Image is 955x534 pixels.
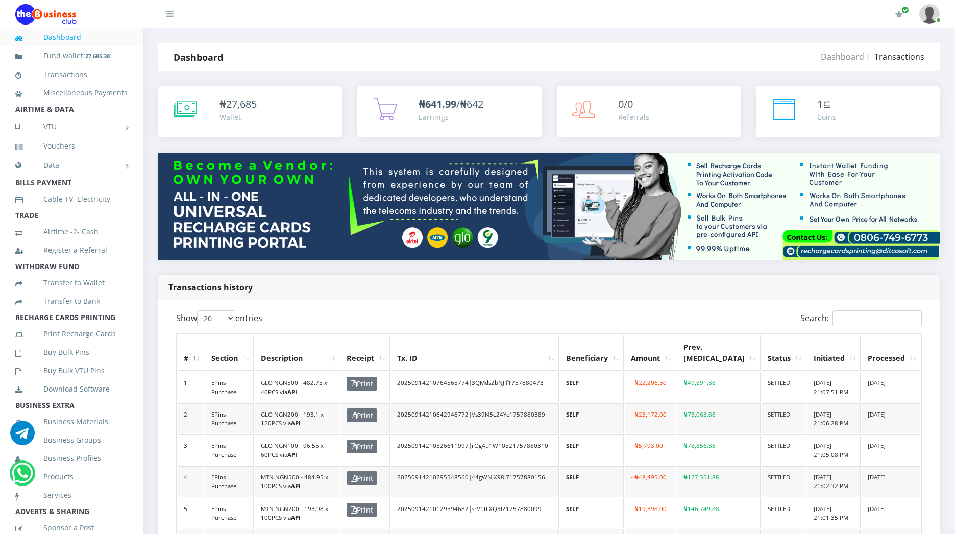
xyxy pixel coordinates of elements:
td: [DATE] 21:01:35 PM [807,498,861,528]
small: [ ] [83,52,112,60]
td: ₦146,749.88 [677,498,761,528]
a: Fund wallet[27,685.38] [15,44,128,68]
td: MTN NGN200 - 193.98 x 100PCS via [255,498,339,528]
a: Airtime -2- Cash [15,220,128,244]
img: multitenant_rcp.png [158,153,940,260]
td: 1 [178,372,204,402]
span: Print [347,440,377,453]
a: Business Profiles [15,447,128,470]
td: MTN NGN500 - 484.95 x 100PCS via [255,466,339,497]
b: 27,685.38 [85,52,110,60]
td: - ₦22,206.50 [625,372,676,402]
b: API [291,514,301,521]
td: [DATE] [862,466,920,497]
td: SETTLED [762,466,806,497]
a: Business Groups [15,428,128,452]
div: Coins [817,112,836,123]
td: SELF [560,372,624,402]
th: Processed: activate to sort column ascending [862,335,920,371]
th: #: activate to sort column descending [178,335,204,371]
td: EPins Purchase [205,434,254,465]
li: Transactions [864,51,924,63]
td: SELF [560,466,624,497]
td: GLO NGN100 - 96.55 x 60PCS via [255,434,339,465]
th: Beneficiary: activate to sort column ascending [560,335,624,371]
img: Logo [15,4,77,25]
th: Initiated: activate to sort column ascending [807,335,861,371]
a: Services [15,483,128,507]
a: Vouchers [15,134,128,158]
a: Cable TV, Electricity [15,187,128,211]
td: ₦78,856.88 [677,434,761,465]
td: EPins Purchase [205,498,254,528]
b: API [291,419,301,427]
td: [DATE] 21:05:08 PM [807,434,861,465]
a: Miscellaneous Payments [15,81,128,105]
th: Receipt: activate to sort column ascending [340,335,390,371]
td: - ₦5,793.00 [625,434,676,465]
a: Business Materials [15,410,128,433]
a: ₦641.99/₦642 Earnings [357,86,541,137]
label: Show entries [176,310,262,326]
span: Print [347,471,377,485]
td: SELF [560,434,624,465]
span: Print [347,408,377,422]
strong: Dashboard [174,51,223,63]
a: Dashboard [15,26,128,49]
a: 0/0 Referrals [557,86,741,137]
span: Print [347,377,377,391]
a: Buy Bulk VTU Pins [15,359,128,382]
td: EPins Purchase [205,466,254,497]
a: Buy Bulk Pins [15,341,128,364]
td: [DATE] 21:02:32 PM [807,466,861,497]
div: Wallet [219,112,257,123]
td: [DATE] 21:06:28 PM [807,403,861,434]
td: [DATE] [862,434,920,465]
td: GLO NGN200 - 193.1 x 120PCS via [255,403,339,434]
label: Search: [800,310,922,326]
td: 20250914210764565774|3QMds2bNJIf1757880473 [391,372,559,402]
td: SETTLED [762,498,806,528]
td: 3 [178,434,204,465]
td: SETTLED [762,434,806,465]
a: Dashboard [821,51,864,62]
b: API [287,388,297,396]
a: Products [15,465,128,489]
select: Showentries [197,310,235,326]
th: Tx. ID: activate to sort column ascending [391,335,559,371]
a: Chat for support [12,469,33,486]
td: - ₦48,495.00 [625,466,676,497]
i: Renew/Upgrade Subscription [895,10,903,18]
th: Prev. Bal: activate to sort column ascending [677,335,761,371]
td: SELF [560,403,624,434]
td: 20250914210129594682|srV1tLXQ3I21757880099 [391,498,559,528]
td: EPins Purchase [205,403,254,434]
div: Referrals [618,112,649,123]
b: API [291,482,301,490]
th: Amount: activate to sort column ascending [625,335,676,371]
th: Status: activate to sort column ascending [762,335,806,371]
div: ⊆ [817,96,836,112]
span: Print [347,503,377,517]
td: ₦49,891.88 [677,372,761,402]
td: SETTLED [762,372,806,402]
td: [DATE] [862,403,920,434]
span: 1 [817,97,823,111]
span: /₦642 [419,97,483,111]
b: ₦641.99 [419,97,456,111]
td: ₦73,063.88 [677,403,761,434]
b: API [287,451,297,458]
th: Section: activate to sort column ascending [205,335,254,371]
a: Transactions [15,63,128,86]
strong: Transactions history [168,282,253,293]
td: [DATE] [862,372,920,402]
td: - ₦19,398.00 [625,498,676,528]
td: 20250914210526611997|rOg4u1W10521757880310 [391,434,559,465]
div: ₦ [219,96,257,112]
td: SETTLED [762,403,806,434]
span: 0/0 [618,97,633,111]
a: Transfer to Wallet [15,271,128,295]
a: Print Recharge Cards [15,322,128,346]
td: 4 [178,466,204,497]
td: - ₦23,172.00 [625,403,676,434]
